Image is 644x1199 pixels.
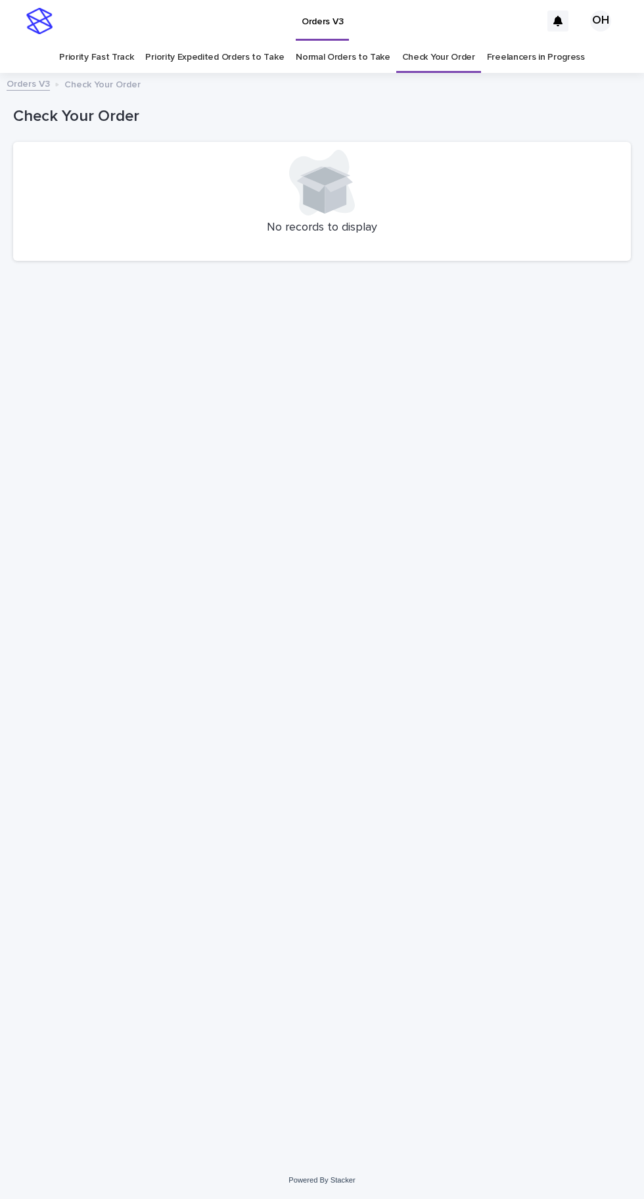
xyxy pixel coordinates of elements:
[288,1176,355,1184] a: Powered By Stacker
[590,11,611,32] div: OH
[13,107,631,126] h1: Check Your Order
[21,221,623,235] p: No records to display
[402,42,475,73] a: Check Your Order
[296,42,390,73] a: Normal Orders to Take
[59,42,133,73] a: Priority Fast Track
[487,42,585,73] a: Freelancers in Progress
[145,42,284,73] a: Priority Expedited Orders to Take
[7,76,50,91] a: Orders V3
[26,8,53,34] img: stacker-logo-s-only.png
[64,76,141,91] p: Check Your Order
